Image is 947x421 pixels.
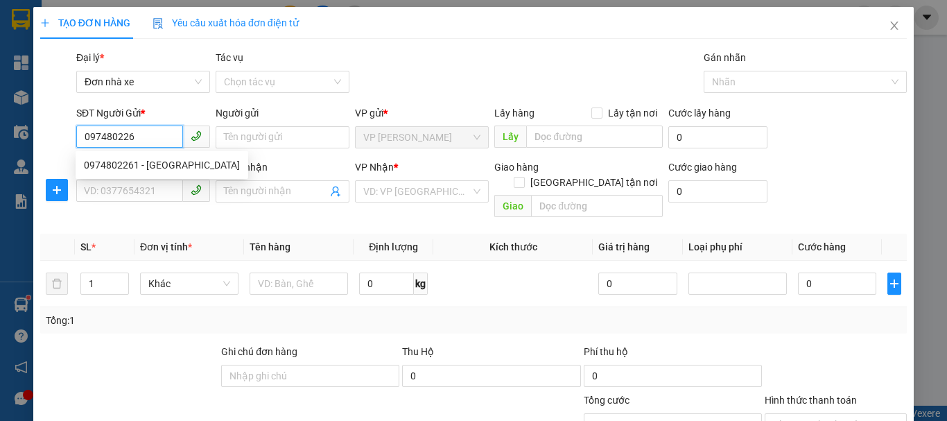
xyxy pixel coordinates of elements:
[668,162,737,173] label: Cước giao hàng
[330,186,341,197] span: user-add
[221,346,297,357] label: Ghi chú đơn hàng
[250,241,290,252] span: Tên hàng
[798,241,846,252] span: Cước hàng
[494,126,526,148] span: Lấy
[40,17,130,28] span: TẠO ĐƠN HÀNG
[355,162,394,173] span: VP Nhận
[704,52,746,63] label: Gán nhãn
[584,395,629,406] span: Tổng cước
[148,71,271,85] strong: : [DOMAIN_NAME]
[489,241,537,252] span: Kích thước
[887,273,901,295] button: plus
[402,346,434,357] span: Thu Hộ
[17,22,82,87] img: logo
[46,273,68,295] button: delete
[76,154,248,176] div: 0974802261 - Hà Hậu TĐ Hà Nội
[76,105,210,121] div: SĐT Người Gửi
[153,17,299,28] span: Yêu cầu xuất hóa đơn điện tử
[148,273,230,294] span: Khác
[80,241,92,252] span: SL
[216,160,349,175] div: Người nhận
[46,313,367,328] div: Tổng: 1
[531,195,663,217] input: Dọc đường
[216,105,349,121] div: Người gửi
[494,162,539,173] span: Giao hàng
[668,126,767,148] input: Cước lấy hàng
[525,175,663,190] span: [GEOGRAPHIC_DATA] tận nơi
[40,18,50,28] span: plus
[85,71,202,92] span: Đơn nhà xe
[494,108,535,119] span: Lấy hàng
[153,18,164,29] img: icon
[76,52,104,63] span: Đại lý
[369,241,418,252] span: Định lượng
[116,24,304,38] strong: CÔNG TY TNHH VĨNH QUANG
[584,344,762,365] div: Phí thu hộ
[765,395,857,406] label: Hình thức thanh toán
[191,130,202,141] span: phone
[46,184,67,196] span: plus
[598,241,650,252] span: Giá trị hàng
[250,273,348,295] input: VD: Bàn, Ghế
[46,179,68,201] button: plus
[165,58,255,69] strong: Hotline : 0889 23 23 23
[154,41,266,55] strong: PHIẾU GỬI HÀNG
[363,127,480,148] span: VP Linh Đàm
[216,52,243,63] label: Tác vụ
[355,105,489,121] div: VP gửi
[221,365,399,387] input: Ghi chú đơn hàng
[494,195,531,217] span: Giao
[526,126,663,148] input: Dọc đường
[668,108,731,119] label: Cước lấy hàng
[875,7,914,46] button: Close
[598,273,677,295] input: 0
[140,241,192,252] span: Đơn vị tính
[889,20,900,31] span: close
[888,278,901,289] span: plus
[191,184,202,196] span: phone
[602,105,663,121] span: Lấy tận nơi
[668,180,767,203] input: Cước giao hàng
[414,273,428,295] span: kg
[683,234,792,261] th: Loại phụ phí
[84,157,240,173] div: 0974802261 - [GEOGRAPHIC_DATA]
[148,74,181,84] span: Website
